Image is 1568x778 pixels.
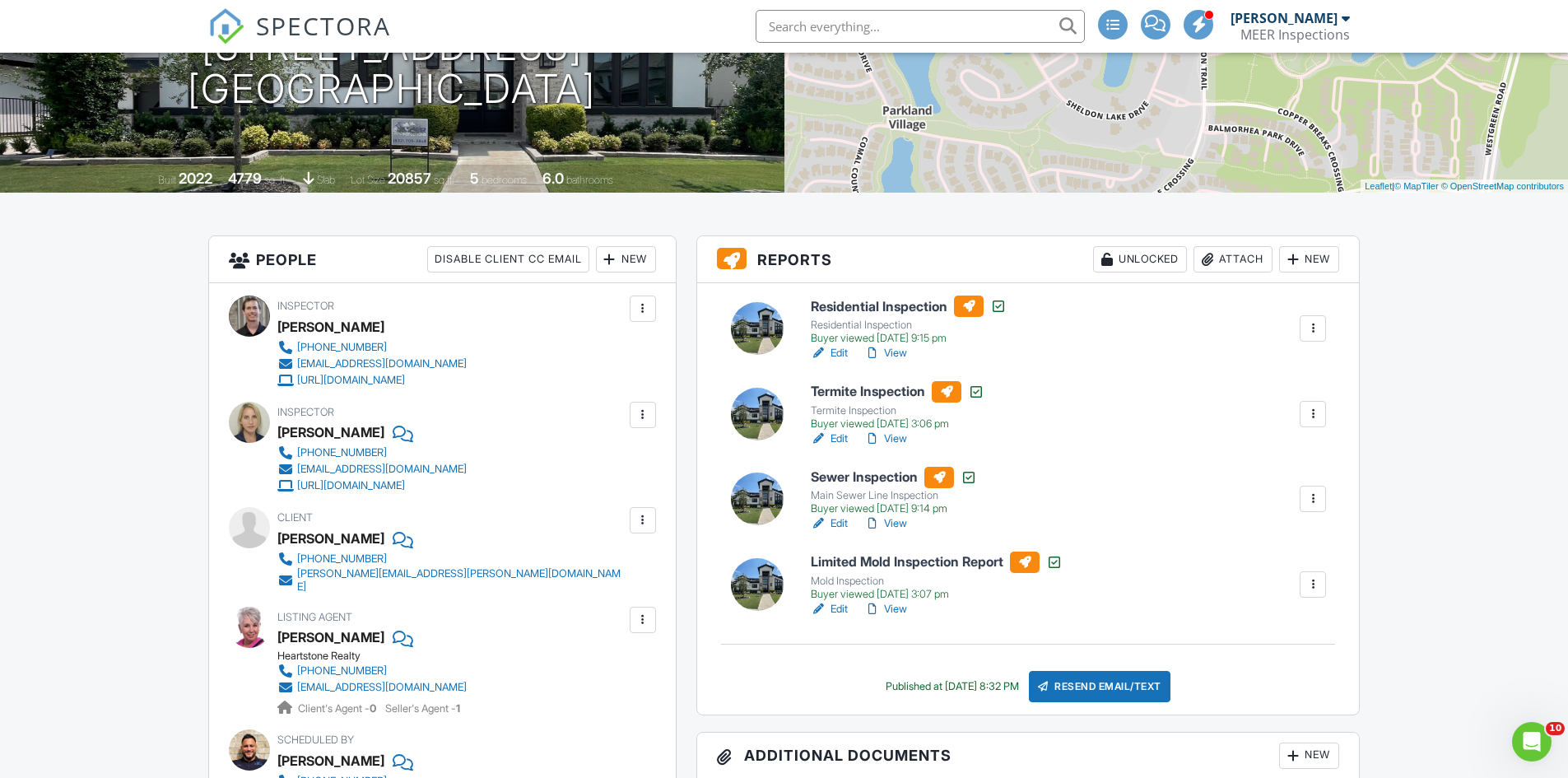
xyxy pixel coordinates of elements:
span: sq. ft. [264,174,287,186]
div: | [1361,179,1568,193]
a: [EMAIL_ADDRESS][DOMAIN_NAME] [277,679,467,696]
div: Buyer viewed [DATE] 3:07 pm [811,588,1063,601]
div: Termite Inspection [811,404,984,417]
div: 5 [470,170,479,187]
div: Main Sewer Line Inspection [811,489,977,502]
div: 2022 [179,170,212,187]
div: Buyer viewed [DATE] 9:14 pm [811,502,977,515]
a: SPECTORA [208,22,391,57]
div: Disable Client CC Email [427,246,589,273]
a: [PHONE_NUMBER] [277,663,467,679]
div: Residential Inspection [811,319,1007,332]
span: Client [277,511,313,524]
div: [EMAIL_ADDRESS][DOMAIN_NAME] [297,357,467,370]
a: [PHONE_NUMBER] [277,551,626,567]
a: View [864,431,907,447]
div: [PHONE_NUMBER] [297,341,387,354]
span: sq.ft. [434,174,454,186]
a: Residential Inspection Residential Inspection Buyer viewed [DATE] 9:15 pm [811,296,1007,345]
div: [PERSON_NAME] [277,314,384,339]
span: SPECTORA [256,8,391,43]
div: New [1279,246,1339,273]
div: 20857 [388,170,431,187]
div: Heartstone Realty [277,650,480,663]
div: Published at [DATE] 8:32 PM [886,680,1019,693]
div: 6.0 [542,170,564,187]
h3: Reports [697,236,1360,283]
div: [PERSON_NAME] [1231,10,1338,26]
div: New [1279,743,1339,769]
div: [URL][DOMAIN_NAME] [297,374,405,387]
div: [PERSON_NAME] [277,526,384,551]
strong: 0 [370,702,376,715]
a: [URL][DOMAIN_NAME] [277,478,467,494]
span: Scheduled By [277,734,354,746]
div: Attach [1193,246,1273,273]
span: Listing Agent [277,611,352,623]
div: Buyer viewed [DATE] 3:06 pm [811,417,984,431]
div: [PHONE_NUMBER] [297,664,387,678]
div: [PERSON_NAME] [277,420,384,445]
a: [EMAIL_ADDRESS][DOMAIN_NAME] [277,356,467,372]
a: Edit [811,515,848,532]
a: Sewer Inspection Main Sewer Line Inspection Buyer viewed [DATE] 9:14 pm [811,467,977,516]
a: View [864,515,907,532]
h1: [STREET_ADDRESS] [GEOGRAPHIC_DATA] [188,25,596,112]
div: [PHONE_NUMBER] [297,552,387,566]
div: [URL][DOMAIN_NAME] [297,479,405,492]
div: Resend Email/Text [1029,671,1170,702]
span: bathrooms [566,174,613,186]
a: Termite Inspection Termite Inspection Buyer viewed [DATE] 3:06 pm [811,381,984,431]
span: Inspector [277,300,334,312]
iframe: Intercom live chat [1512,722,1552,762]
div: [EMAIL_ADDRESS][DOMAIN_NAME] [297,463,467,476]
span: Lot Size [351,174,385,186]
div: [PERSON_NAME][EMAIL_ADDRESS][PERSON_NAME][DOMAIN_NAME] [297,567,626,594]
h6: Sewer Inspection [811,467,977,488]
a: View [864,601,907,617]
span: bedrooms [482,174,527,186]
div: Buyer viewed [DATE] 9:15 pm [811,332,1007,345]
div: [PERSON_NAME] [277,625,384,650]
span: Built [158,174,176,186]
div: [PHONE_NUMBER] [297,446,387,459]
a: [PERSON_NAME][EMAIL_ADDRESS][PERSON_NAME][DOMAIN_NAME] [277,567,626,594]
span: Seller's Agent - [385,702,460,715]
div: Unlocked [1093,246,1187,273]
div: MEER Inspections [1240,26,1350,43]
span: slab [317,174,335,186]
div: 4779 [228,170,262,187]
a: [PHONE_NUMBER] [277,445,467,461]
h3: People [209,236,676,283]
a: Limited Mold Inspection Report Mold Inspection Buyer viewed [DATE] 3:07 pm [811,552,1063,601]
img: The Best Home Inspection Software - Spectora [208,8,244,44]
a: [PHONE_NUMBER] [277,339,467,356]
strong: 1 [456,702,460,715]
div: [EMAIL_ADDRESS][DOMAIN_NAME] [297,681,467,694]
div: New [596,246,656,273]
h6: Residential Inspection [811,296,1007,317]
input: Search everything... [756,10,1085,43]
a: Edit [811,431,848,447]
a: Edit [811,601,848,617]
a: © OpenStreetMap contributors [1441,181,1564,191]
div: [PERSON_NAME] [277,748,384,773]
span: Client's Agent - [298,702,379,715]
a: Edit [811,345,848,361]
a: © MapTiler [1394,181,1439,191]
h6: Limited Mold Inspection Report [811,552,1063,573]
a: View [864,345,907,361]
div: Mold Inspection [811,575,1063,588]
a: Leaflet [1365,181,1392,191]
h6: Termite Inspection [811,381,984,403]
a: [URL][DOMAIN_NAME] [277,372,467,389]
span: Inspector [277,406,334,418]
a: [EMAIL_ADDRESS][DOMAIN_NAME] [277,461,467,478]
span: 10 [1546,722,1565,735]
